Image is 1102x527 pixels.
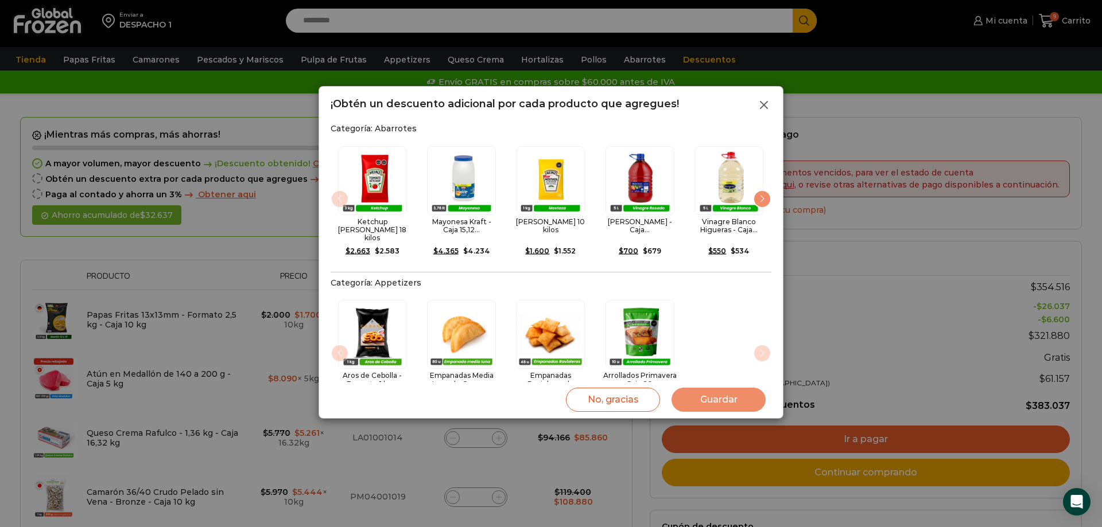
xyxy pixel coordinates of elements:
[525,247,530,255] span: $
[554,247,558,255] span: $
[331,124,771,134] h2: Categoría: Abarrotes
[375,247,379,255] span: $
[731,247,750,255] bdi: 534
[335,372,410,388] h2: Aros de Cebolla - Formato 1 kg...
[598,293,681,420] div: 4 / 4
[463,247,468,255] span: $
[566,388,660,412] button: No, gracias
[598,139,681,266] div: 4 / 15
[433,247,438,255] span: $
[420,293,503,420] div: 2 / 4
[708,247,726,255] bdi: 550
[643,247,661,255] bdi: 679
[731,247,735,255] span: $
[688,139,771,266] div: 5 / 15
[753,190,771,208] div: Next slide
[513,372,588,396] h2: Empanadas Ravioleras de Queso...
[692,218,767,235] h2: Vinagre Blanco Higueras - Caja...
[509,139,592,266] div: 3 / 15
[708,247,713,255] span: $
[643,247,647,255] span: $
[1063,488,1091,516] div: Open Intercom Messenger
[335,218,410,243] h2: Ketchup [PERSON_NAME] 18 kilos
[331,278,771,288] h2: Categoría: Appetizers
[602,372,677,388] h2: Arrollados Primavera - Caja 80...
[424,218,499,235] h2: Mayonesa Kraft - Caja 15,12...
[331,98,679,111] h2: ¡Obtén un descuento adicional por cada producto que agregues!
[602,218,677,235] h2: [PERSON_NAME] - Caja...
[619,247,623,255] span: $
[433,247,459,255] bdi: 4.365
[424,372,499,388] h2: Empanadas Media Luna de Queso...
[375,247,399,255] bdi: 2.583
[554,247,576,255] bdi: 1.552
[672,388,766,412] button: Guardar
[346,247,350,255] span: $
[331,293,414,420] div: 1 / 4
[525,247,549,255] bdi: 1.600
[619,247,638,255] bdi: 700
[331,139,414,266] div: 1 / 15
[509,293,592,420] div: 3 / 4
[513,218,588,235] h2: [PERSON_NAME] 10 kilos
[346,247,370,255] bdi: 2.663
[463,247,490,255] bdi: 4.234
[420,139,503,266] div: 2 / 15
